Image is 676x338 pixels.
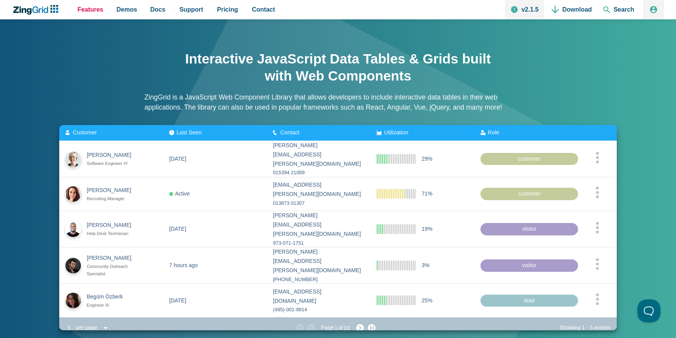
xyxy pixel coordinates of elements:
div: customer [480,153,578,165]
div: [DATE] [169,296,186,305]
div: [PHONE_NUMBER] [273,275,364,283]
span: Docs [150,4,165,15]
p: ZingGrid is a JavaScript Web Component Library that allows developers to include interactive data... [144,92,532,113]
div: (485)-001-9914 [273,305,364,314]
a: ZingChart Logo. Click to return to the homepage [12,5,62,15]
div: Help Desk Technician [87,230,138,237]
div: [PERSON_NAME][EMAIL_ADDRESS][PERSON_NAME][DOMAIN_NAME] [273,211,364,238]
zg-text: 1 [580,324,587,331]
span: Customer [73,129,97,136]
div: 013873 01307 [273,199,364,208]
zg-text: 1 [335,326,338,330]
div: visitor [480,259,578,272]
div: [PERSON_NAME] [87,221,138,230]
div: [PERSON_NAME] [87,186,138,195]
div: Software Engineer IV [87,160,138,167]
span: Pricing [217,4,238,15]
div: lead [480,294,578,307]
div: [PERSON_NAME][EMAIL_ADDRESS][PERSON_NAME][DOMAIN_NAME] [273,141,364,168]
zg-text: 5 [588,324,594,331]
div: 7 hours ago [169,261,198,270]
span: 29% [422,154,432,163]
div: [EMAIL_ADDRESS][DOMAIN_NAME] [273,287,364,306]
span: of [338,323,343,333]
span: Utilization [384,129,408,136]
h1: Interactive JavaScript Data Tables & Grids built with Web Components [183,50,493,84]
div: [EMAIL_ADDRESS][PERSON_NAME][DOMAIN_NAME] [273,180,364,199]
span: Features [77,4,103,15]
span: Contact [252,4,275,15]
span: Last Seen [177,129,202,136]
span: Contact [280,129,300,136]
span: 3% [422,261,429,270]
div: 015394 21089 [273,168,364,177]
div: Active [169,189,190,199]
div: customer [480,188,578,200]
zg-button: lastpage [368,324,376,332]
span: 25% [422,296,432,305]
div: [DATE] [169,154,186,163]
div: per page [73,323,100,333]
zg-button: nextpage [352,324,364,332]
div: Begüm Özberk [87,292,138,302]
span: Page [321,323,334,333]
div: [PERSON_NAME] [87,151,138,160]
div: [PERSON_NAME][EMAIL_ADDRESS][PERSON_NAME][DOMAIN_NAME] [273,247,364,275]
div: Engineer III [87,302,138,309]
div: 973-071-1751 [273,238,364,247]
div: [DATE] [169,225,186,234]
div: visitor [480,223,578,235]
div: Recruiting Manager [87,195,138,202]
iframe: Help Scout Beacon - Open [637,299,661,323]
zg-text: 19 [344,326,350,330]
span: 19% [422,225,432,234]
span: Role [488,129,499,136]
span: 71% [422,189,432,199]
div: Showing - entries [559,323,611,333]
span: Demos [117,4,137,15]
zg-button: firstpage [296,324,304,332]
div: 5 [65,323,73,333]
span: Support [179,4,203,15]
zg-button: prevpage [307,324,319,332]
div: Community Outreach Specialist [87,263,138,277]
div: [PERSON_NAME] [87,254,138,263]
